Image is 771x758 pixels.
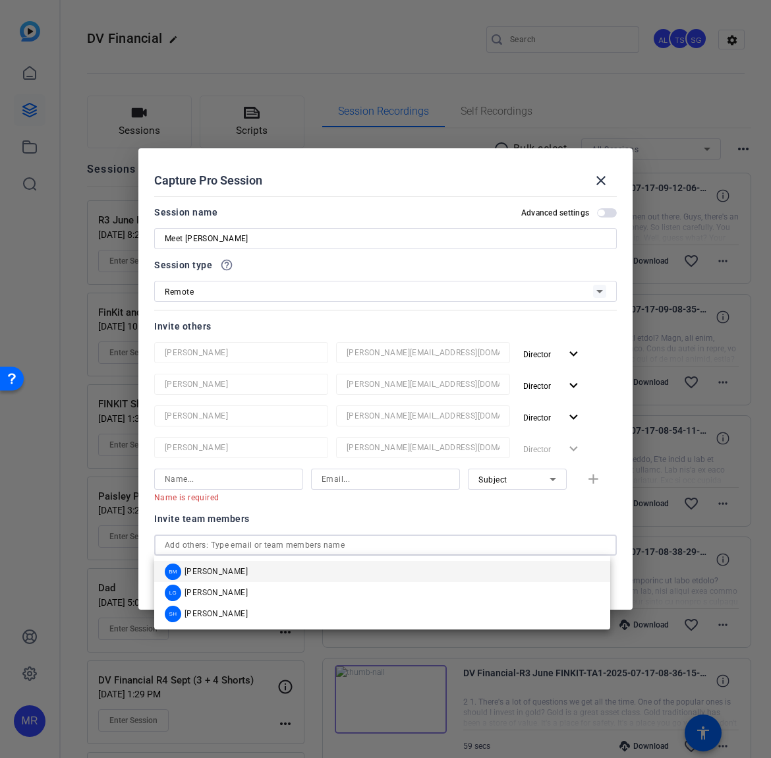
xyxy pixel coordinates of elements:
[154,318,617,334] div: Invite others
[165,376,318,392] input: Name...
[220,258,233,272] mat-icon: help_outline
[165,537,606,553] input: Add others: Type email or team members name
[165,231,606,247] input: Enter Session Name
[565,346,582,363] mat-icon: expand_more
[165,440,318,455] input: Name...
[165,408,318,424] input: Name...
[165,606,181,622] div: SH
[518,342,587,366] button: Director
[565,378,582,394] mat-icon: expand_more
[521,208,589,218] h2: Advanced settings
[518,374,587,397] button: Director
[154,165,617,196] div: Capture Pro Session
[154,204,217,220] div: Session name
[165,345,318,361] input: Name...
[165,564,181,580] div: BM
[478,475,507,484] span: Subject
[565,409,582,426] mat-icon: expand_more
[523,382,551,391] span: Director
[185,608,248,619] span: [PERSON_NAME]
[523,413,551,423] span: Director
[154,490,293,504] mat-error: Name is required
[523,350,551,359] span: Director
[154,257,212,273] span: Session type
[347,376,500,392] input: Email...
[347,408,500,424] input: Email...
[165,471,293,487] input: Name...
[593,173,609,189] mat-icon: close
[347,345,500,361] input: Email...
[518,405,587,429] button: Director
[185,566,248,577] span: [PERSON_NAME]
[185,587,248,598] span: [PERSON_NAME]
[165,287,194,297] span: Remote
[322,471,449,487] input: Email...
[347,440,500,455] input: Email...
[165,585,181,601] div: LG
[154,511,617,527] div: Invite team members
